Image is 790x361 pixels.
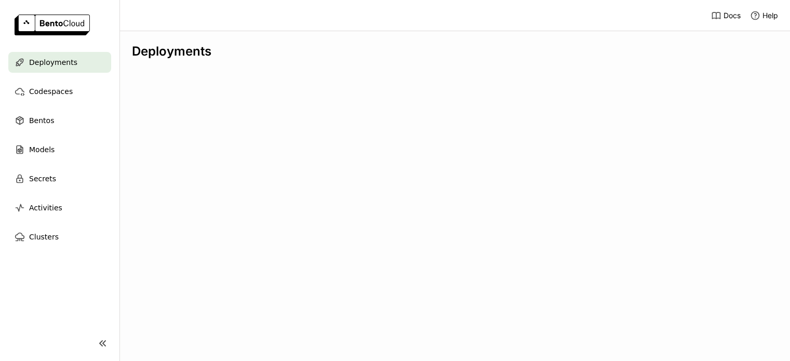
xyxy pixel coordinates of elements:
[29,85,73,98] span: Codespaces
[762,11,778,20] span: Help
[15,15,90,35] img: logo
[29,202,62,214] span: Activities
[8,226,111,247] a: Clusters
[29,172,56,185] span: Secrets
[8,197,111,218] a: Activities
[8,139,111,160] a: Models
[8,110,111,131] a: Bentos
[29,56,77,69] span: Deployments
[29,231,59,243] span: Clusters
[132,44,778,59] div: Deployments
[750,10,778,21] div: Help
[724,11,741,20] span: Docs
[29,114,54,127] span: Bentos
[8,168,111,189] a: Secrets
[711,10,741,21] a: Docs
[29,143,55,156] span: Models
